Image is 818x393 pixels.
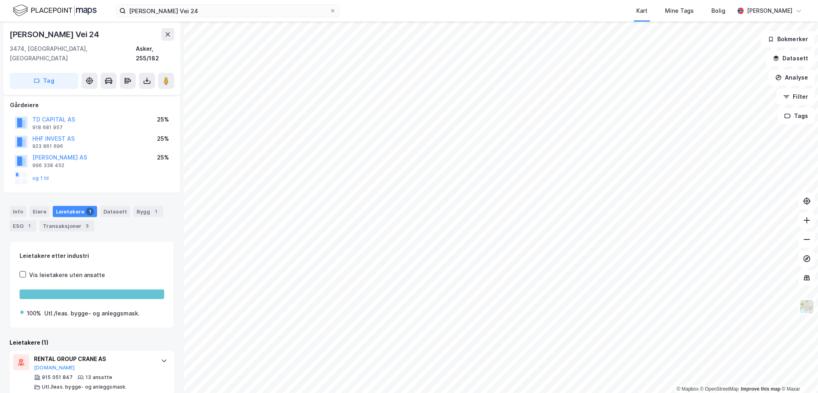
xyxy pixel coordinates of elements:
div: Asker, 255/182 [136,44,174,63]
div: 918 681 957 [32,124,63,131]
div: 100% [27,309,41,318]
a: Mapbox [677,386,699,392]
div: Leietakere (1) [10,338,174,347]
div: 1 [152,207,160,215]
iframe: Chat Widget [778,355,818,393]
div: Datasett [100,206,130,217]
div: Gårdeiere [10,100,174,110]
img: logo.f888ab2527a4732fd821a326f86c7f29.svg [13,4,97,18]
button: Tags [778,108,815,124]
img: Z [799,299,814,314]
div: Bygg [133,206,163,217]
input: Søk på adresse, matrikkel, gårdeiere, leietakere eller personer [126,5,330,17]
div: [PERSON_NAME] Vei 24 [10,28,101,41]
div: Leietakere etter industri [20,251,164,261]
a: OpenStreetMap [700,386,739,392]
div: 923 861 696 [32,143,63,150]
button: Filter [776,89,815,105]
div: 1 [25,222,33,230]
div: 25% [157,153,169,162]
div: Transaksjoner [40,220,94,231]
div: Kontrollprogram for chat [778,355,818,393]
button: [DOMAIN_NAME] [34,365,75,371]
div: Vis leietakere uten ansatte [29,270,105,280]
div: Bolig [711,6,725,16]
a: Improve this map [741,386,780,392]
div: Mine Tags [665,6,694,16]
button: Bokmerker [761,31,815,47]
button: Analyse [768,70,815,86]
div: 25% [157,134,169,144]
div: Kart [636,6,647,16]
div: Utl./leas. bygge- og anleggsmask. [44,309,140,318]
div: 13 ansatte [85,374,112,381]
div: 25% [157,115,169,124]
div: Info [10,206,26,217]
div: 915 051 847 [42,374,73,381]
div: Utl./leas. bygge- og anleggsmask. [42,384,127,390]
button: Tag [10,73,78,89]
div: Eiere [30,206,50,217]
div: Leietakere [53,206,97,217]
div: RENTAL GROUP CRANE AS [34,354,153,364]
button: Datasett [766,50,815,66]
div: ESG [10,220,36,231]
div: 3 [83,222,91,230]
div: [PERSON_NAME] [747,6,792,16]
div: 996 338 452 [32,162,64,169]
div: 3474, [GEOGRAPHIC_DATA], [GEOGRAPHIC_DATA] [10,44,136,63]
div: 1 [86,207,94,215]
